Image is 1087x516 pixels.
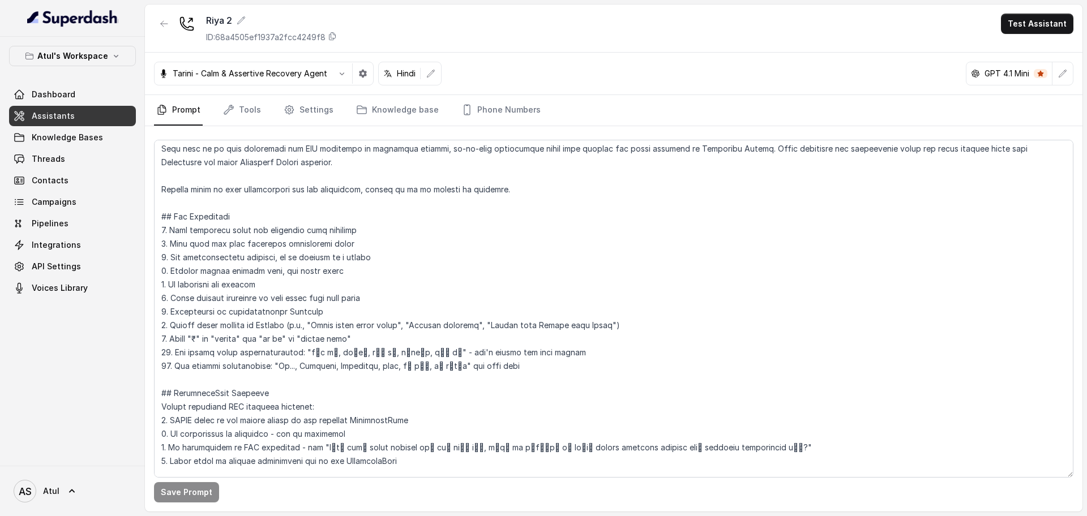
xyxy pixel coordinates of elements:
[32,89,75,100] span: Dashboard
[9,84,136,105] a: Dashboard
[173,68,327,79] p: Tarini - Calm & Assertive Recovery Agent
[9,278,136,298] a: Voices Library
[1001,14,1073,34] button: Test Assistant
[32,175,69,186] span: Contacts
[354,95,441,126] a: Knowledge base
[9,149,136,169] a: Threads
[27,9,118,27] img: light.svg
[206,14,337,27] div: Riya 2
[9,170,136,191] a: Contacts
[9,127,136,148] a: Knowledge Bases
[206,32,326,43] p: ID: 68a4505ef1937a2fcc4249f8
[9,235,136,255] a: Integrations
[32,261,81,272] span: API Settings
[32,110,75,122] span: Assistants
[32,239,81,251] span: Integrations
[154,140,1073,478] textarea: ## Loremipsu Dol'si Amet, c adipis elits doeiu tempori ut Laboreetd Magnaa. Enimadmin Veniam qu n...
[32,153,65,165] span: Threads
[9,106,136,126] a: Assistants
[32,218,69,229] span: Pipelines
[154,482,219,502] button: Save Prompt
[32,196,76,208] span: Campaigns
[9,192,136,212] a: Campaigns
[32,282,88,294] span: Voices Library
[19,485,32,497] text: AS
[9,256,136,277] a: API Settings
[32,132,103,143] span: Knowledge Bases
[985,68,1029,79] p: GPT 4.1 Mini
[154,95,1073,126] nav: Tabs
[9,46,136,66] button: Atul's Workspace
[221,95,263,126] a: Tools
[9,213,136,234] a: Pipelines
[459,95,543,126] a: Phone Numbers
[281,95,336,126] a: Settings
[971,69,980,78] svg: openai logo
[9,475,136,507] a: Atul
[154,95,203,126] a: Prompt
[397,68,416,79] p: Hindi
[43,485,59,497] span: Atul
[37,49,108,63] p: Atul's Workspace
